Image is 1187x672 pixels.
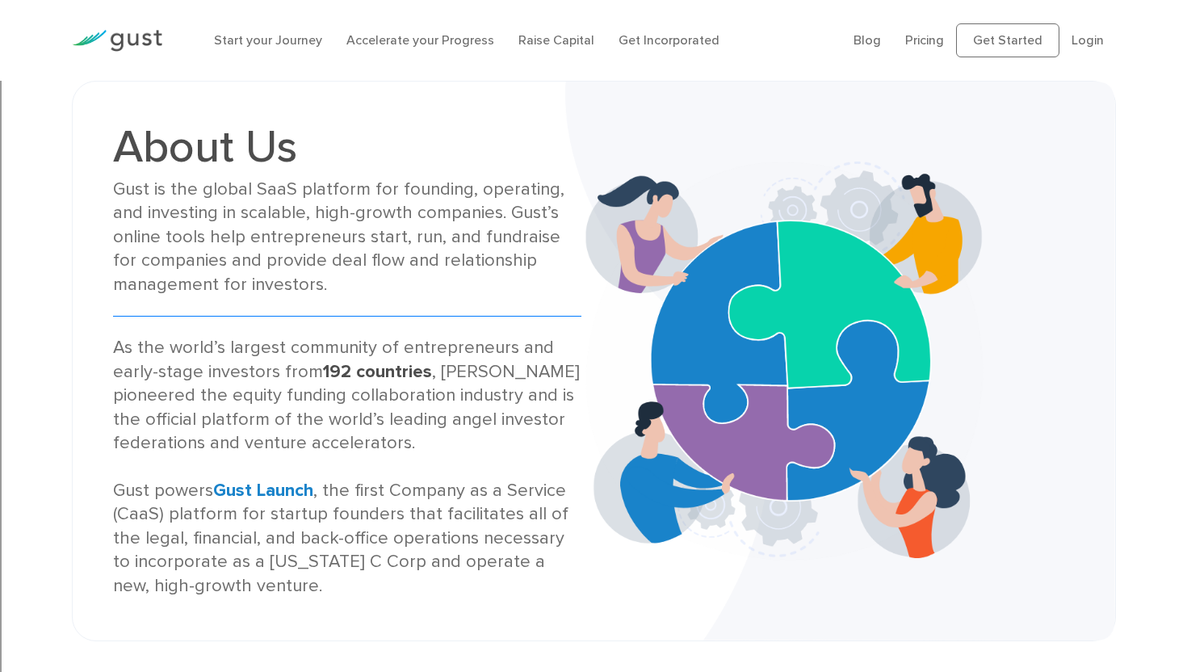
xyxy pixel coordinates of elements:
[956,23,1059,57] a: Get Started
[113,336,582,598] div: As the world’s largest community of entrepreneurs and early-stage investors from , [PERSON_NAME] ...
[323,361,432,382] strong: 192 countries
[113,178,582,296] div: Gust is the global SaaS platform for founding, operating, and investing in scalable, high-growth ...
[213,480,313,501] a: Gust Launch
[346,32,494,48] a: Accelerate your Progress
[518,32,594,48] a: Raise Capital
[72,30,162,52] img: Gust Logo
[1072,32,1104,48] a: Login
[214,32,322,48] a: Start your Journey
[113,124,582,170] h1: About Us
[619,32,719,48] a: Get Incorporated
[905,32,944,48] a: Pricing
[854,32,881,48] a: Blog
